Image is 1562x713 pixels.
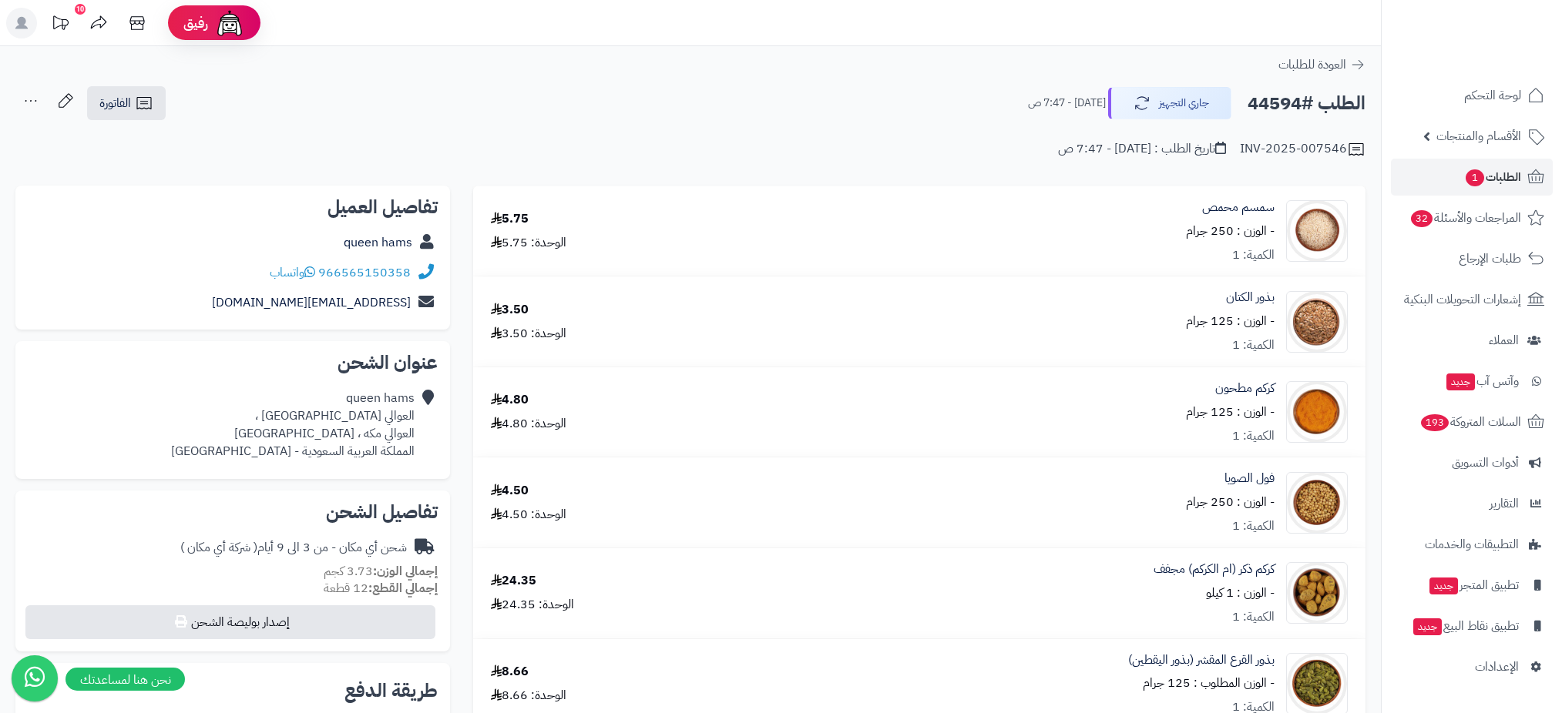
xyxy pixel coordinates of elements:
a: السلات المتروكة193 [1391,403,1553,440]
a: [EMAIL_ADDRESS][DOMAIN_NAME] [212,293,411,312]
div: الوحدة: 5.75 [491,234,566,252]
a: queen hams [344,233,412,252]
a: كركم ذكر (ام الكركم) مجفف [1154,561,1275,578]
div: الوحدة: 4.80 [491,415,566,433]
span: جديد [1446,373,1475,390]
div: الوحدة: 8.66 [491,687,566,705]
div: 24.35 [491,572,536,590]
div: الوحدة: 24.35 [491,596,574,614]
div: 5.75 [491,210,529,228]
span: أدوات التسويق [1452,452,1519,474]
a: العملاء [1391,322,1553,359]
span: السلات المتروكة [1419,411,1521,433]
small: - الوزن : 1 كيلو [1206,584,1275,602]
a: كركم مطحون [1215,380,1275,397]
div: الوحدة: 3.50 [491,325,566,343]
h2: تفاصيل العميل [28,198,438,216]
div: 10 [75,4,86,15]
strong: إجمالي القطع: [368,579,438,598]
span: جديد [1413,618,1442,635]
a: فول الصويا [1224,470,1275,487]
a: التطبيقات والخدمات [1391,526,1553,563]
div: 3.50 [491,301,529,319]
a: 966565150358 [318,263,411,282]
span: تطبيق المتجر [1428,574,1519,596]
span: لوحة التحكم [1464,85,1521,106]
span: تطبيق نقاط البيع [1412,615,1519,637]
div: شحن أي مكان - من 3 الى 9 أيام [180,539,407,557]
a: التقارير [1391,485,1553,522]
span: ( شركة أي مكان ) [180,538,257,557]
span: إشعارات التحويلات البنكية [1404,289,1521,310]
a: سمسم محمص [1202,199,1275,216]
small: - الوزن : 250 جرام [1186,493,1275,511]
small: - الوزن : 250 جرام [1186,222,1275,240]
a: العودة للطلبات [1278,55,1365,74]
span: 193 [1421,414,1449,431]
span: التطبيقات والخدمات [1425,534,1519,555]
a: تطبيق نقاط البيعجديد [1391,608,1553,644]
a: إشعارات التحويلات البنكية [1391,281,1553,318]
img: ai-face.png [214,8,245,38]
span: العودة للطلبات [1278,55,1346,74]
a: الفاتورة [87,86,166,120]
span: الفاتورة [99,94,131,112]
img: 1639894895-Turmeric%20Powder%202-90x90.jpg [1287,381,1347,443]
div: queen hams العوالي [GEOGRAPHIC_DATA] ، العوالي مكه ، [GEOGRAPHIC_DATA] المملكة العربية السعودية -... [171,390,415,460]
strong: إجمالي الوزن: [373,562,438,581]
span: جديد [1429,577,1458,594]
div: الكمية: 1 [1232,246,1275,264]
h2: طريقة الدفع [344,681,438,700]
small: 3.73 كجم [324,562,438,581]
img: logo-2.png [1457,41,1547,73]
a: تطبيق المتجرجديد [1391,567,1553,604]
small: - الوزن المطلوب : 125 جرام [1143,674,1275,692]
div: تاريخ الطلب : [DATE] - 7:47 ص [1058,140,1226,158]
h2: الطلب #44594 [1248,88,1365,119]
span: العملاء [1489,330,1519,351]
a: تحديثات المنصة [41,8,79,42]
h2: عنوان الشحن [28,353,438,372]
div: INV-2025-007546 [1240,140,1365,159]
div: الكمية: 1 [1232,427,1275,445]
span: التقارير [1490,493,1519,514]
a: بذور القرع المقشر (بذور اليقطين) [1128,651,1275,669]
div: الوحدة: 4.50 [491,506,566,524]
span: وآتس آب [1445,370,1519,392]
a: أدوات التسويق [1391,444,1553,481]
a: الإعدادات [1391,648,1553,685]
span: رفيق [183,14,208,32]
a: طلبات الإرجاع [1391,240,1553,277]
h2: تفاصيل الشحن [28,503,438,521]
div: الكمية: 1 [1232,336,1275,354]
img: 1647578791-Soy%20Beans-90x90.jpg [1287,472,1347,534]
small: 12 قطعة [324,579,438,598]
div: 4.50 [491,482,529,500]
a: المراجعات والأسئلة32 [1391,199,1553,236]
button: إصدار بوليصة الشحن [25,605,435,639]
a: لوحة التحكم [1391,77,1553,114]
img: 1628238298-Sesame%20(Roasted)-90x90.jpg [1287,200,1347,262]
span: طلبات الإرجاع [1459,248,1521,269]
span: 32 [1411,210,1433,227]
div: الكمية: 1 [1232,608,1275,626]
small: [DATE] - 7:47 ص [1028,95,1106,111]
a: بذور الكتان [1226,289,1275,306]
img: 1628249871-Flax%20Seeds-90x90.jpg [1287,291,1347,353]
span: المراجعات والأسئلة [1409,207,1521,229]
span: الإعدادات [1475,656,1519,678]
span: الأقسام والمنتجات [1436,126,1521,147]
small: - الوزن : 125 جرام [1186,312,1275,330]
a: الطلبات1 [1391,159,1553,196]
div: 8.66 [491,663,529,681]
span: الطلبات [1464,166,1521,188]
small: - الوزن : 125 جرام [1186,403,1275,421]
span: 1 [1466,169,1484,186]
a: وآتس آبجديد [1391,363,1553,400]
a: واتساب [270,263,315,282]
div: الكمية: 1 [1232,517,1275,535]
img: 1639829353-Turmeric%20Mother-90x90.jpg [1287,562,1347,624]
button: جاري التجهيز [1108,87,1231,119]
div: 4.80 [491,391,529,409]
